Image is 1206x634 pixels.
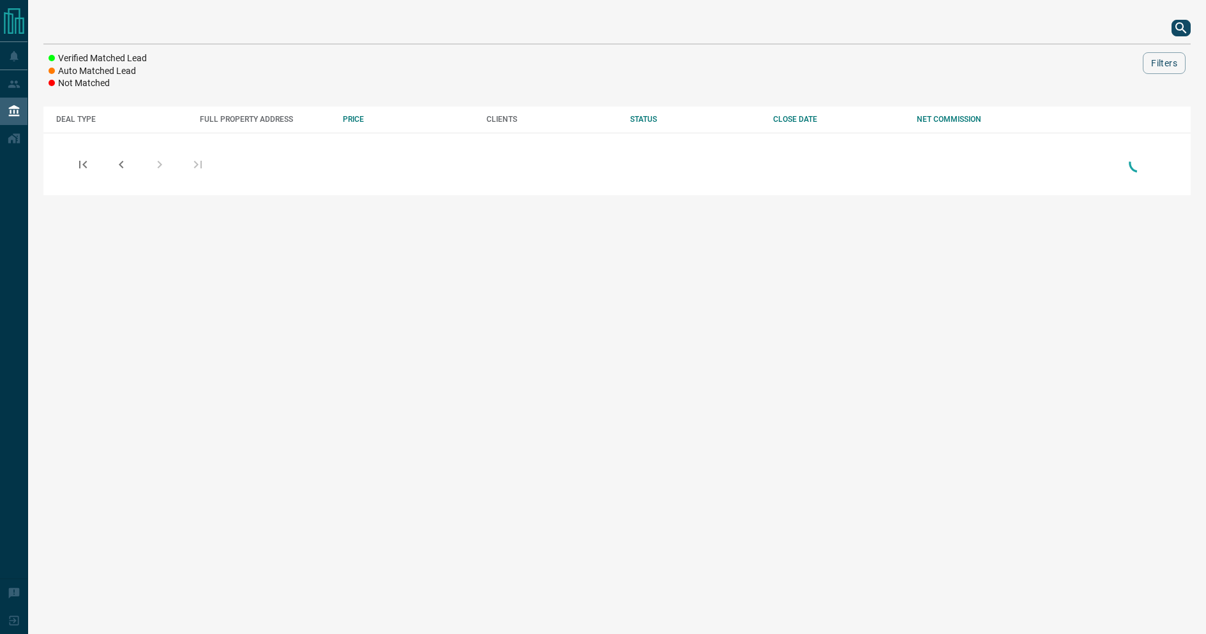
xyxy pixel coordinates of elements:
div: CLOSE DATE [773,115,904,124]
li: Not Matched [49,77,147,90]
div: CLIENTS [486,115,617,124]
button: Filters [1143,52,1186,74]
button: search button [1172,20,1191,36]
div: FULL PROPERTY ADDRESS [200,115,331,124]
li: Auto Matched Lead [49,65,147,78]
div: DEAL TYPE [56,115,187,124]
div: STATUS [630,115,761,124]
li: Verified Matched Lead [49,52,147,65]
div: Loading [1126,151,1151,178]
div: NET COMMISSION [917,115,1048,124]
div: PRICE [343,115,474,124]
